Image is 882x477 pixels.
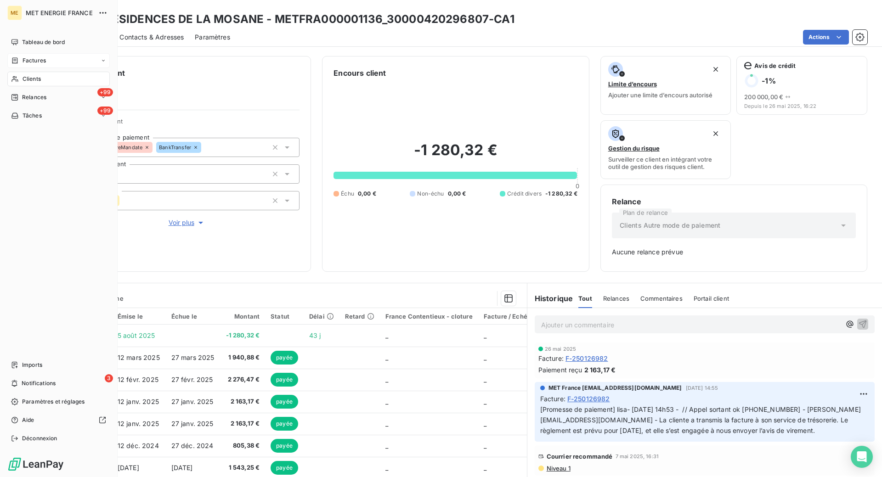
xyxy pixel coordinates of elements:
[22,434,57,443] span: Déconnexion
[26,9,93,17] span: MET ENERGIE FRANCE
[271,439,298,453] span: payée
[271,461,298,475] span: payée
[118,442,159,449] span: 12 déc. 2024
[74,118,300,130] span: Propriétés Client
[171,313,215,320] div: Échue le
[334,141,577,168] h2: -1 280,32 €
[686,385,718,391] span: [DATE] 14:55
[22,38,65,46] span: Tableau de bord
[341,190,354,198] span: Échu
[334,67,386,79] h6: Encours client
[385,354,388,361] span: _
[226,331,260,340] span: -1 280,32 €
[754,62,796,69] span: Avis de crédit
[484,313,547,320] div: Facture / Echéancier
[803,30,849,45] button: Actions
[345,313,374,320] div: Retard
[309,331,321,339] span: 43 j
[603,295,629,302] span: Relances
[507,190,542,198] span: Crédit divers
[97,107,113,115] span: +99
[271,351,298,365] span: payée
[226,441,260,450] span: 805,38 €
[600,56,731,115] button: Limite d’encoursAjouter une limite d’encours autorisé
[7,6,22,20] div: ME
[417,190,444,198] span: Non-échu
[578,295,592,302] span: Tout
[22,361,42,369] span: Imports
[201,143,209,152] input: Ajouter une valeur
[171,464,193,471] span: [DATE]
[81,11,514,28] h3: LES RESIDENCES DE LA MOSANE - METFRA000001136_30000420296807-CA1
[620,221,721,230] span: Clients Autre mode de paiement
[694,295,729,302] span: Portail client
[484,376,486,383] span: _
[7,413,110,427] a: Aide
[545,190,578,198] span: -1 280,32 €
[226,463,260,472] span: 1 543,25 €
[22,398,85,406] span: Paramètres et réglages
[22,416,34,424] span: Aide
[22,379,56,387] span: Notifications
[385,331,388,339] span: _
[484,331,486,339] span: _
[23,112,42,120] span: Tâches
[851,446,873,468] div: Open Intercom Messenger
[608,80,657,88] span: Limite d’encours
[226,375,260,384] span: 2 276,47 €
[271,395,298,409] span: payée
[547,453,613,460] span: Courrier recommandé
[616,454,659,459] span: 7 mai 2025, 16:31
[565,354,608,363] span: F-250126982
[385,420,388,427] span: _
[226,419,260,428] span: 2 163,17 €
[226,397,260,406] span: 2 163,17 €
[118,398,159,405] span: 12 janv. 2025
[118,464,139,471] span: [DATE]
[608,145,660,152] span: Gestion du risque
[118,420,159,427] span: 12 janv. 2025
[385,376,388,383] span: _
[448,190,466,198] span: 0,00 €
[271,313,298,320] div: Statut
[171,376,213,383] span: 27 févr. 2025
[484,420,486,427] span: _
[74,218,300,228] button: Voir plus
[385,398,388,405] span: _
[385,442,388,449] span: _
[385,464,388,471] span: _
[226,313,260,320] div: Montant
[762,76,775,85] h6: -1 %
[97,88,113,96] span: +99
[159,145,191,150] span: BankTransfer
[118,331,155,339] span: 5 août 2025
[226,353,260,362] span: 1 940,88 €
[358,190,376,198] span: 0,00 €
[744,103,859,109] span: Depuis le 26 mai 2025, 16:22
[171,398,214,405] span: 27 janv. 2025
[118,376,158,383] span: 12 févr. 2025
[105,374,113,382] span: 3
[22,93,46,101] span: Relances
[484,442,486,449] span: _
[576,182,579,190] span: 0
[118,313,160,320] div: Émise le
[538,365,582,375] span: Paiement reçu
[527,293,573,304] h6: Historique
[171,442,214,449] span: 27 déc. 2024
[600,120,731,179] button: Gestion du risqueSurveiller ce client en intégrant votre outil de gestion des risques client.
[385,313,473,320] div: France Contentieux - cloture
[484,398,486,405] span: _
[118,354,160,361] span: 12 mars 2025
[608,156,724,170] span: Surveiller ce client en intégrant votre outil de gestion des risques client.
[546,465,571,472] span: Niveau 1
[540,405,863,434] span: [Promesse de paiement] lisa- [DATE] 14h53 - // Appel sortant ok [PHONE_NUMBER] - [PERSON_NAME] [E...
[608,91,712,99] span: Ajouter une limite d’encours autorisé
[7,457,64,471] img: Logo LeanPay
[119,196,127,205] input: Ajouter une valeur
[640,295,683,302] span: Commentaires
[23,75,41,83] span: Clients
[484,354,486,361] span: _
[171,420,214,427] span: 27 janv. 2025
[271,417,298,431] span: payée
